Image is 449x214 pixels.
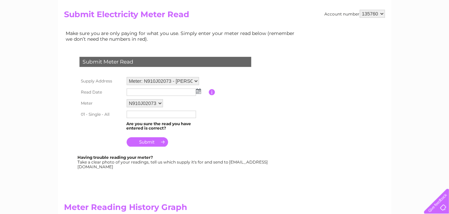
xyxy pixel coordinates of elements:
[209,89,215,95] input: Information
[64,10,385,23] h2: Submit Electricity Meter Read
[78,75,125,87] th: Supply Address
[427,29,443,34] a: Log out
[79,57,251,67] div: Submit Meter Read
[78,155,269,169] div: Take a clear photo of your readings, tell us which supply it's for and send to [EMAIL_ADDRESS][DO...
[78,87,125,98] th: Read Date
[390,29,400,34] a: Blog
[347,29,362,34] a: Energy
[16,17,50,38] img: logo.png
[66,4,384,33] div: Clear Business is a trading name of Verastar Limited (registered in [GEOGRAPHIC_DATA] No. 3667643...
[366,29,386,34] a: Telecoms
[196,88,201,94] img: ...
[404,29,421,34] a: Contact
[64,29,300,43] td: Make sure you are only paying for what you use. Simply enter your meter read below (remember we d...
[325,10,385,18] div: Account number
[78,98,125,109] th: Meter
[78,155,153,160] b: Having trouble reading your meter?
[78,109,125,120] th: 01 - Single - All
[330,29,343,34] a: Water
[322,3,368,12] a: 0333 014 3131
[125,120,209,133] td: Are you sure the read you have entered is correct?
[127,137,168,147] input: Submit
